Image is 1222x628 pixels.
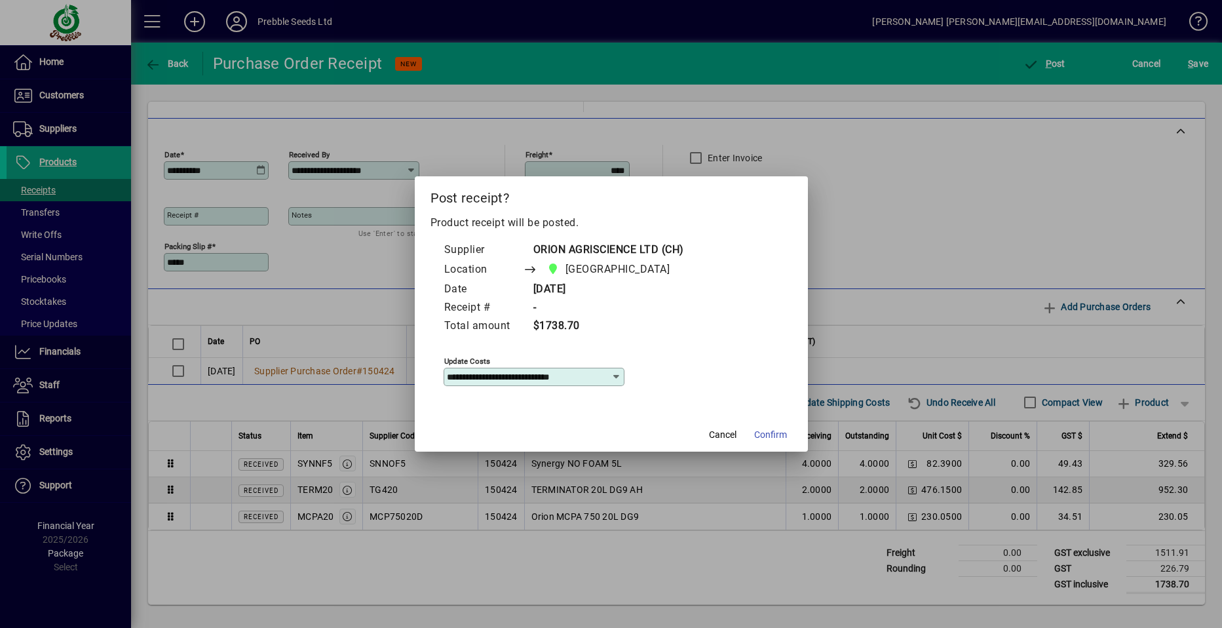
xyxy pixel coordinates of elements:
[430,215,792,231] p: Product receipt will be posted.
[444,357,490,366] mat-label: Update costs
[444,299,524,317] td: Receipt #
[444,317,524,336] td: Total amount
[524,299,695,317] td: -
[565,262,670,277] span: [GEOGRAPHIC_DATA]
[444,281,524,299] td: Date
[754,428,787,442] span: Confirm
[444,241,524,260] td: Supplier
[709,428,736,442] span: Cancel
[444,260,524,281] td: Location
[415,176,808,214] h2: Post receipt?
[524,317,695,336] td: $1738.70
[524,281,695,299] td: [DATE]
[524,241,695,260] td: ORION AGRISCIENCE LTD (CH)
[749,423,792,446] button: Confirm
[544,260,676,279] span: CHRISTCHURCH
[702,423,744,446] button: Cancel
